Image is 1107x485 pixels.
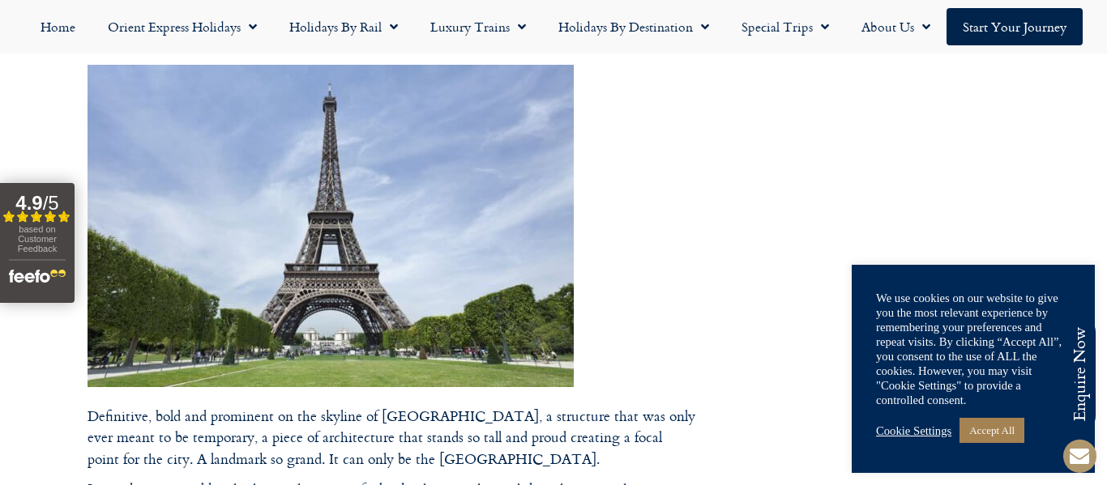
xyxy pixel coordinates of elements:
div: We use cookies on our website to give you the most relevant experience by remembering your prefer... [876,291,1071,407]
a: Accept All [960,418,1024,443]
a: Luxury Trains [414,8,542,45]
nav: Menu [8,8,1099,45]
a: Orient Express Holidays [92,8,273,45]
a: Start your Journey [947,8,1083,45]
a: About Us [845,8,947,45]
a: Cookie Settings [876,423,951,438]
a: Home [24,8,92,45]
a: Special Trips [725,8,845,45]
a: Holidays by Destination [542,8,725,45]
a: Holidays by Rail [273,8,414,45]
